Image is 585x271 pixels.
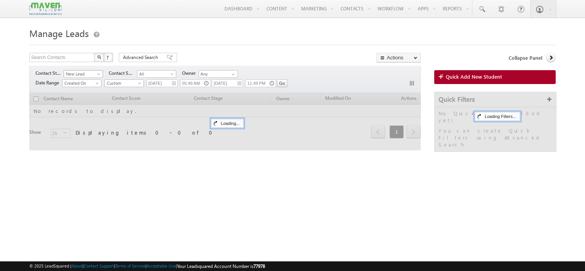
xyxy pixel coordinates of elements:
[376,53,421,62] button: Actions
[105,80,142,87] span: Custom
[253,263,265,269] span: 77978
[137,71,174,77] span: All
[115,263,145,268] a: Terms of Service
[182,70,199,77] span: Owner
[64,71,101,77] span: New Lead
[35,70,64,77] span: Contact Stage
[29,27,89,39] span: Manage Leads
[123,54,160,61] span: Advanced Search
[147,263,176,268] a: Acceptable Use
[228,71,237,78] a: Show All Items
[62,79,101,87] a: Created On
[211,119,244,128] div: Loading...
[105,79,144,87] a: Custom
[71,263,83,268] a: About
[104,53,113,62] button: ?
[177,263,265,269] span: Your Leadsquared Account Number is
[109,70,137,77] span: Contact Source
[64,70,103,78] a: New Lead
[97,55,101,59] img: Search
[446,73,502,80] span: Quick Add New Student
[137,70,176,78] a: All
[29,2,62,15] img: Custom Logo
[35,79,62,86] span: Date Range
[62,80,99,87] span: Created On
[434,70,556,84] a: Quick Add New Student
[29,263,265,270] span: © 2025 LeadSquared | | | | |
[277,79,287,87] input: Go
[475,112,520,121] div: Loading Filters...
[199,70,238,78] input: Type to Search
[106,54,110,61] span: ?
[509,54,542,61] span: Collapse Panel
[84,263,114,268] a: Contact Support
